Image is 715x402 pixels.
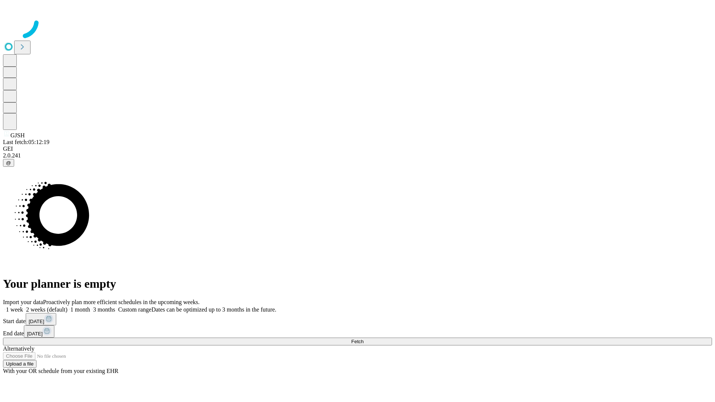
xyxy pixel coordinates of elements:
[24,325,54,338] button: [DATE]
[3,159,14,167] button: @
[3,368,118,374] span: With your OR schedule from your existing EHR
[10,132,25,138] span: GJSH
[3,345,34,352] span: Alternatively
[3,325,712,338] div: End date
[3,152,712,159] div: 2.0.241
[70,306,90,313] span: 1 month
[3,277,712,291] h1: Your planner is empty
[152,306,276,313] span: Dates can be optimized up to 3 months in the future.
[27,331,42,336] span: [DATE]
[3,299,43,305] span: Import your data
[29,319,44,324] span: [DATE]
[3,360,36,368] button: Upload a file
[43,299,200,305] span: Proactively plan more efficient schedules in the upcoming weeks.
[6,160,11,166] span: @
[93,306,115,313] span: 3 months
[3,139,50,145] span: Last fetch: 05:12:19
[118,306,151,313] span: Custom range
[26,313,56,325] button: [DATE]
[3,313,712,325] div: Start date
[351,339,363,344] span: Fetch
[6,306,23,313] span: 1 week
[3,338,712,345] button: Fetch
[3,146,712,152] div: GEI
[26,306,67,313] span: 2 weeks (default)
